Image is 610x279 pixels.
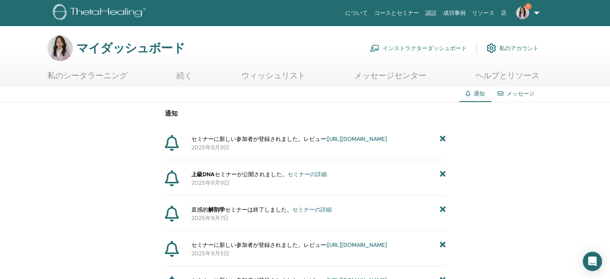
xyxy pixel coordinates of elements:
[583,252,602,271] div: Open Intercom Messenger
[383,45,467,52] font: インストラクターダッシュボード
[354,70,426,81] font: メッセージセンター
[486,41,496,55] img: cog.svg
[191,144,229,151] font: 2025年9月9日
[47,35,73,61] img: default.jpg
[191,206,208,213] font: 直感的
[191,214,229,222] font: 2025年9月7日
[371,6,422,20] a: コースとセミナー
[191,250,229,257] font: 2025年9月5日
[370,45,379,52] img: chalkboard-teacher.svg
[47,70,128,81] font: 私のシータラーニング
[176,71,193,86] a: 続く
[191,171,215,178] font: 上級DNA
[486,39,539,57] a: 私のアカウント
[208,206,225,213] font: 解剖学
[370,39,467,57] a: インストラクターダッシュボード
[327,135,387,143] a: [URL][DOMAIN_NAME]
[241,71,306,86] a: ウィッシュリスト
[469,6,498,20] a: リソース
[498,6,510,20] a: 店
[426,10,437,16] font: 認証
[440,6,469,20] a: 成功事例
[499,45,539,52] font: 私のアカウント
[292,206,332,213] a: セミナーの詳細
[443,10,466,16] font: 成功事例
[354,71,426,86] a: メッセージセンター
[475,71,539,86] a: ヘルプとリソース
[474,90,485,97] font: 通知
[47,71,128,86] a: 私のシータラーニング
[176,70,193,81] font: 続く
[472,10,494,16] font: リソース
[76,40,185,56] font: マイダッシュボード
[225,206,292,213] font: セミナーは終了しました。
[422,6,440,20] a: 認証
[191,179,229,186] font: 2025年9月9日
[288,171,327,178] a: セミナーの詳細
[237,171,288,178] font: が公開されました。
[507,90,535,97] a: メッセージ
[527,4,529,9] font: 1
[374,10,419,16] font: コースとセミナー
[501,10,507,16] font: 店
[327,241,387,248] a: [URL][DOMAIN_NAME]
[241,70,306,81] font: ウィッシュリスト
[191,135,327,143] font: セミナーに新しい参加者が登録されました。レビュー:
[215,171,237,178] font: セミナー
[516,6,529,19] img: default.jpg
[345,10,368,16] font: について
[165,109,178,118] font: 通知
[191,241,327,248] font: セミナーに新しい参加者が登録されました。レビュー:
[475,70,539,81] font: ヘルプとリソース
[53,4,149,22] img: logo.png
[342,6,371,20] a: について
